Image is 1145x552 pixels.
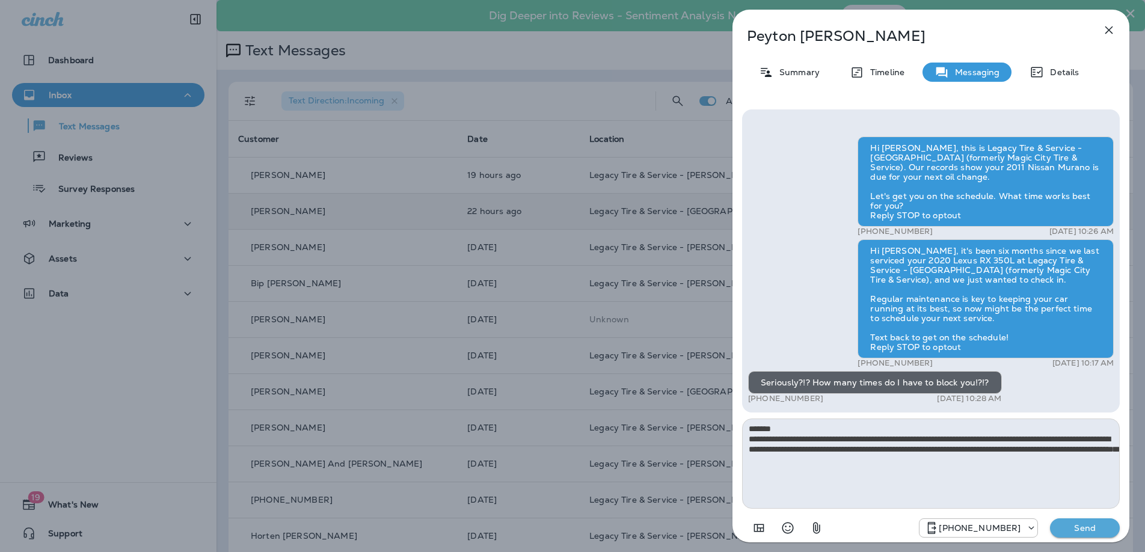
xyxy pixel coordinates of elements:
p: [PHONE_NUMBER] [858,358,933,368]
p: [PHONE_NUMBER] [748,394,823,403]
p: [PHONE_NUMBER] [858,227,933,236]
p: Send [1060,523,1110,533]
div: +1 (205) 606-2088 [919,521,1037,535]
p: [DATE] 10:28 AM [937,394,1001,403]
div: Hi [PERSON_NAME], this is Legacy Tire & Service - [GEOGRAPHIC_DATA] (formerly Magic City Tire & S... [858,136,1114,227]
p: Timeline [864,67,904,77]
p: Details [1044,67,1079,77]
p: [PHONE_NUMBER] [939,523,1021,533]
p: Messaging [949,67,999,77]
p: [DATE] 10:26 AM [1049,227,1114,236]
button: Add in a premade template [747,516,771,540]
p: Summary [773,67,820,77]
p: Peyton [PERSON_NAME] [747,28,1075,44]
button: Send [1050,518,1120,538]
div: Hi [PERSON_NAME], it's been six months since we last serviced your 2020 Lexus RX 350L at Legacy T... [858,239,1114,358]
button: Select an emoji [776,516,800,540]
p: [DATE] 10:17 AM [1052,358,1114,368]
div: Seriously?!? How many times do I have to block you!?!? [748,371,1002,394]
